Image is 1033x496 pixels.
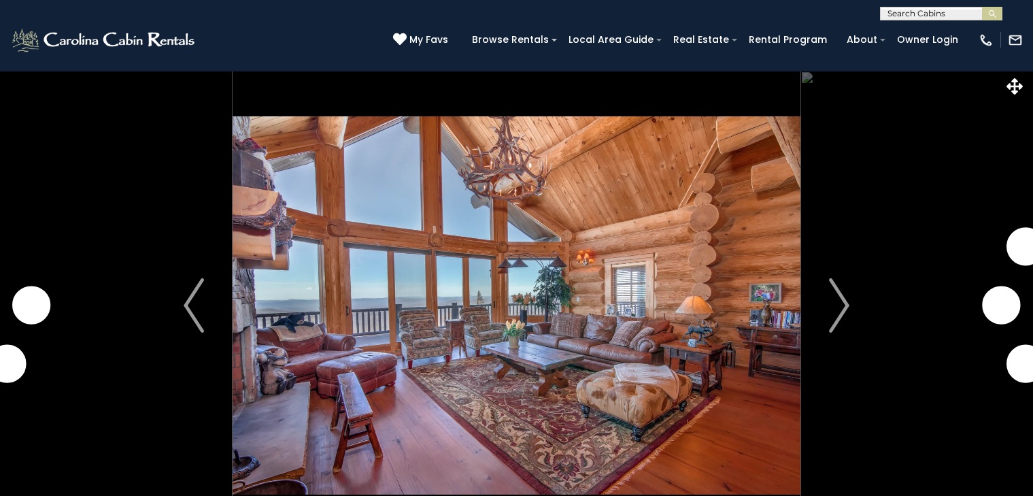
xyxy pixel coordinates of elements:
a: About [840,29,884,50]
span: My Favs [409,33,448,47]
a: My Favs [393,33,452,48]
a: Owner Login [890,29,965,50]
img: White-1-2.png [10,27,199,54]
a: Local Area Guide [562,29,660,50]
img: mail-regular-white.png [1008,33,1023,48]
a: Real Estate [666,29,736,50]
a: Browse Rentals [465,29,556,50]
img: arrow [184,278,204,333]
img: arrow [829,278,849,333]
a: Rental Program [742,29,834,50]
img: phone-regular-white.png [979,33,994,48]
